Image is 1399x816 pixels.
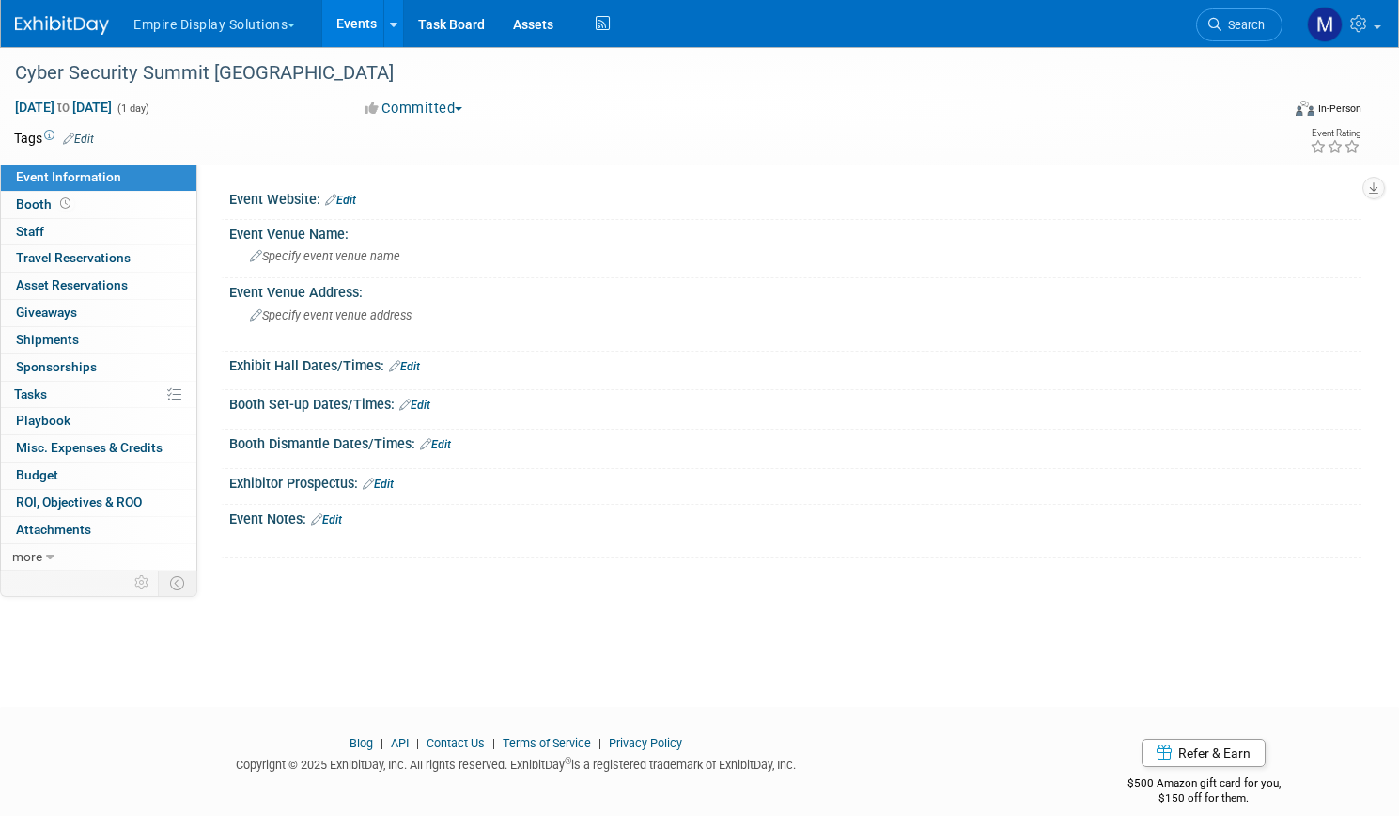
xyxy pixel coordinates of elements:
[16,494,142,510] span: ROI, Objectives & ROO
[15,16,109,35] img: ExhibitDay
[16,332,79,347] span: Shipments
[12,549,42,564] span: more
[56,196,74,211] span: Booth not reserved yet
[391,736,409,750] a: API
[250,249,400,263] span: Specify event venue name
[1,192,196,218] a: Booth
[1046,763,1361,807] div: $500 Amazon gift card for you,
[399,399,430,412] a: Edit
[229,220,1361,243] div: Event Venue Name:
[1310,129,1360,138] div: Event Rating
[1296,101,1314,116] img: Format-Inperson.png
[54,100,72,115] span: to
[358,99,470,118] button: Committed
[1,490,196,516] a: ROI, Objectives & ROO
[412,736,424,750] span: |
[1,517,196,543] a: Attachments
[1,544,196,571] a: more
[350,736,373,750] a: Blog
[159,571,197,595] td: Toggle Event Tabs
[1317,102,1361,116] div: In-Person
[1,463,196,489] a: Budget
[229,430,1361,454] div: Booth Dismantle Dates/Times:
[1,300,196,326] a: Giveaways
[609,736,682,750] a: Privacy Policy
[1,354,196,381] a: Sponsorships
[16,196,74,212] span: Booth
[229,352,1361,376] div: Exhibit Hall Dates/Times:
[16,305,77,320] span: Giveaways
[488,736,500,750] span: |
[1221,18,1265,32] span: Search
[14,99,113,116] span: [DATE] [DATE]
[311,513,342,526] a: Edit
[1,245,196,272] a: Travel Reservations
[1,273,196,299] a: Asset Reservations
[1,408,196,434] a: Playbook
[363,478,394,491] a: Edit
[229,505,1361,529] div: Event Notes:
[1160,98,1361,126] div: Event Format
[14,129,94,148] td: Tags
[16,467,58,482] span: Budget
[1,327,196,353] a: Shipments
[16,522,91,537] span: Attachments
[16,413,70,428] span: Playbook
[594,736,606,750] span: |
[63,133,94,146] a: Edit
[1,435,196,462] a: Misc. Expenses & Credits
[250,308,412,322] span: Specify event venue address
[376,736,388,750] span: |
[229,185,1361,210] div: Event Website:
[1,219,196,245] a: Staff
[1142,739,1266,767] a: Refer & Earn
[503,736,591,750] a: Terms of Service
[1,382,196,408] a: Tasks
[1196,8,1282,41] a: Search
[420,438,451,451] a: Edit
[16,224,44,239] span: Staff
[126,571,159,595] td: Personalize Event Tab Strip
[16,277,128,292] span: Asset Reservations
[14,386,47,401] span: Tasks
[16,169,121,184] span: Event Information
[8,56,1247,90] div: Cyber Security Summit [GEOGRAPHIC_DATA]
[116,102,149,115] span: (1 day)
[325,194,356,207] a: Edit
[1,165,196,191] a: Event Information
[16,440,163,455] span: Misc. Expenses & Credits
[1046,791,1361,807] div: $150 off for them.
[16,359,97,374] span: Sponsorships
[229,469,1361,494] div: Exhibitor Prospectus:
[14,752,1018,774] div: Copyright © 2025 ExhibitDay, Inc. All rights reserved. ExhibitDay is a registered trademark of Ex...
[565,756,571,766] sup: ®
[229,278,1361,302] div: Event Venue Address:
[427,736,485,750] a: Contact Us
[229,390,1361,415] div: Booth Set-up Dates/Times:
[16,250,131,265] span: Travel Reservations
[1307,7,1343,42] img: Matt h
[389,360,420,373] a: Edit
